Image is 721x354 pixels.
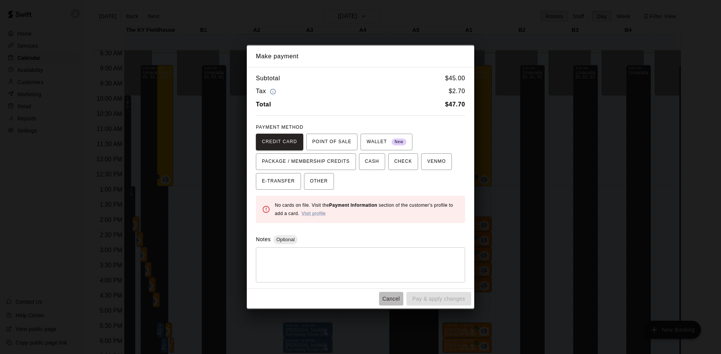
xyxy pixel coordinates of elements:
h6: Tax [256,86,278,97]
span: CHECK [394,156,412,168]
h6: $ 45.00 [445,73,465,83]
span: PAYMENT METHOD [256,125,303,130]
h2: Make payment [247,45,474,67]
span: Optional [273,237,298,242]
a: Visit profile [301,211,326,216]
span: VENMO [427,156,446,168]
button: CASH [359,153,385,170]
h6: Subtotal [256,73,280,83]
span: New [392,137,406,147]
span: WALLET [367,136,406,148]
span: CASH [365,156,379,168]
h6: $ 2.70 [449,86,465,97]
label: Notes [256,236,271,242]
span: POINT OF SALE [312,136,351,148]
span: CREDIT CARD [262,136,297,148]
button: E-TRANSFER [256,173,301,190]
b: Total [256,101,271,108]
button: WALLET New [360,134,412,150]
span: E-TRANSFER [262,175,295,187]
span: PACKAGE / MEMBERSHIP CREDITS [262,156,350,168]
button: PACKAGE / MEMBERSHIP CREDITS [256,153,356,170]
b: Payment Information [329,203,377,208]
button: POINT OF SALE [306,134,357,150]
span: OTHER [310,175,328,187]
b: $ 47.70 [445,101,465,108]
button: CHECK [388,153,418,170]
button: VENMO [421,153,452,170]
button: Cancel [379,292,403,306]
span: No cards on file. Visit the section of the customer's profile to add a card. [275,203,453,216]
button: CREDIT CARD [256,134,303,150]
button: OTHER [304,173,334,190]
